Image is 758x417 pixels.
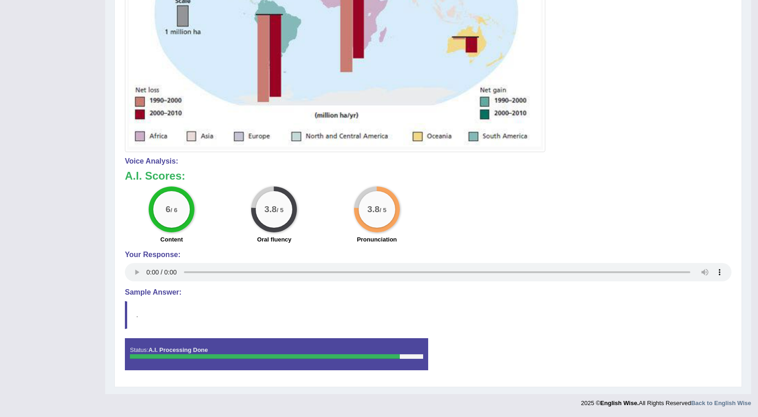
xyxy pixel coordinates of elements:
a: Back to English Wise [691,400,751,406]
small: / 5 [277,207,284,214]
strong: A.I. Processing Done [148,346,208,353]
big: 3.8 [367,204,380,214]
label: Content [161,235,183,244]
b: A.I. Scores: [125,170,185,182]
strong: English Wise. [600,400,639,406]
blockquote: . [125,301,731,329]
big: 6 [166,204,171,214]
div: 2025 © All Rights Reserved [581,394,751,407]
h4: Your Response: [125,251,731,259]
h4: Voice Analysis: [125,157,731,165]
big: 3.8 [265,204,277,214]
label: Oral fluency [257,235,291,244]
h4: Sample Answer: [125,288,731,296]
small: / 6 [171,207,177,214]
label: Pronunciation [357,235,397,244]
small: / 5 [380,207,387,214]
div: Status: [125,338,428,370]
